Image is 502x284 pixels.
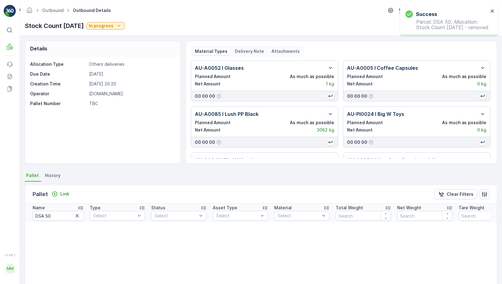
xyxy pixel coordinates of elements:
[369,140,374,145] div: Help Tooltip Icon
[347,64,418,72] p: AU-A0005 I Coffee Capsules
[442,120,486,126] p: As much as possible
[5,264,15,274] div: MM
[274,205,292,211] p: Material
[195,120,231,126] p: Planned Amount
[235,48,264,54] p: Delivery Note
[4,253,16,257] span: v 1.48.1
[336,205,363,211] p: Total Weight
[89,23,113,29] p: In progress
[347,156,436,164] p: AU-A9998 I Non Compliant (special)
[477,127,486,133] p: 0 kg
[347,81,373,87] p: Net Amount
[30,71,87,77] p: Due Date
[278,213,320,219] p: Select
[213,205,237,211] p: Asset Type
[30,45,47,52] p: Details
[86,22,125,30] button: In progress
[216,94,221,99] div: Help Tooltip Icon
[434,189,477,199] button: Clear Filters
[447,191,473,197] p: Clear Filters
[416,10,437,18] h3: Success
[33,211,84,221] input: Search
[477,81,486,87] p: 0 kg
[89,81,174,87] p: [DATE] 20:20
[151,205,165,211] p: Status
[26,172,39,179] span: Pallet
[89,61,174,67] p: Others deliveries
[49,190,72,198] button: Link
[290,120,334,126] p: As much as possible
[490,9,495,14] button: close
[216,140,221,145] div: Help Tooltip Icon
[93,213,136,219] p: Select
[4,258,16,279] button: MM
[30,101,87,107] p: Pallet Number
[30,81,87,87] p: Creation Time
[45,172,61,179] span: History
[195,48,227,54] p: Material Types
[30,61,87,67] p: Allocation Type
[195,81,220,87] p: Net Amount
[195,139,215,145] p: 00 00 00
[72,7,112,14] span: Outbound Details
[347,93,367,99] p: 00 00 00
[195,127,220,133] p: Net Amount
[4,5,16,17] img: logo
[89,91,174,97] p: [DOMAIN_NAME]
[89,101,174,107] p: TBC
[89,71,174,77] p: [DATE]
[405,19,488,30] p: Parcel: DSA 50, Allocation: Stock Count [DATE] - removed
[369,94,374,99] div: Help Tooltip Icon
[26,9,33,14] a: Homepage
[290,73,334,80] p: As much as possible
[30,91,87,97] p: Operator
[216,213,259,219] p: Select
[25,21,84,30] p: Stock Count [DATE]
[42,8,64,13] a: Outbound
[399,5,497,16] button: Terracycle-AU04 - Sendable(+10:00)
[33,190,48,199] p: Pallet
[155,213,197,219] p: Select
[399,7,409,14] img: terracycle_logo.png
[195,73,231,80] p: Planned Amount
[347,73,383,80] p: Planned Amount
[397,211,453,221] input: Search
[347,120,383,126] p: Planned Amount
[195,93,215,99] p: 00 00 00
[60,191,69,197] p: Link
[195,156,253,164] p: AU-A0041 I Big W Metal
[195,64,244,72] p: AU-A0052 I Glasses
[195,110,259,118] p: AU-A0085 I Lush PP Black
[397,205,421,211] p: Net Weight
[459,205,484,211] p: Tare Weight
[326,81,334,87] p: 1 kg
[33,205,45,211] p: Name
[347,139,367,145] p: 00 00 00
[442,73,486,80] p: As much as possible
[347,127,373,133] p: Net Amount
[271,48,300,54] p: Attachments
[336,211,391,221] input: Search
[90,205,101,211] p: Type
[317,127,334,133] p: 3062 kg
[347,110,404,118] p: AU-PI0024 I Big W Toys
